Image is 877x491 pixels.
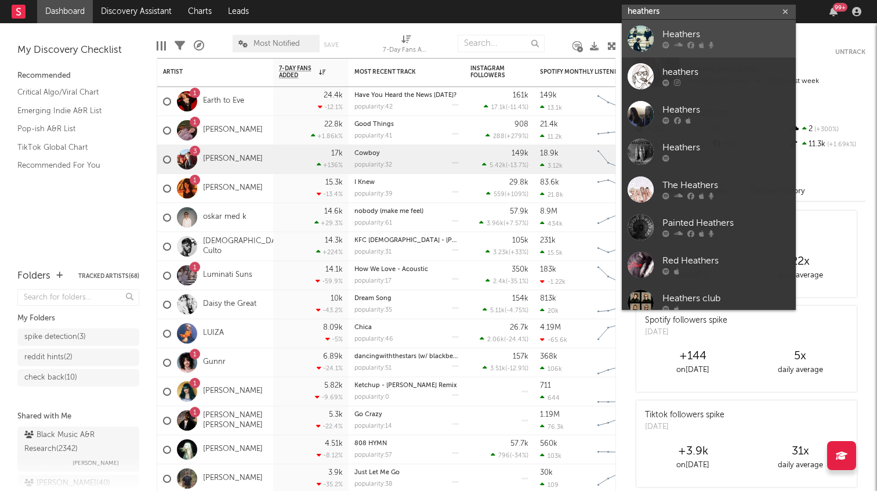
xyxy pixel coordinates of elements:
span: -11.4 % [508,104,527,111]
svg: Chart title [592,232,644,261]
a: Heathers [622,95,796,133]
div: 560k [540,440,557,447]
div: -13.4 % [317,190,343,198]
svg: Chart title [592,87,644,116]
a: Daisy the Great [203,299,256,309]
div: 434k [540,220,563,228]
div: daily average [746,458,854,472]
div: ( ) [482,161,528,169]
a: check back(10) [17,369,139,387]
div: 5.3k [329,411,343,418]
a: Go Crazy [354,411,382,418]
div: popularity: 61 [354,220,392,226]
span: +300 % [813,127,839,133]
div: -24.1 % [317,364,343,372]
input: Search for artists [622,5,796,19]
div: popularity: 0 [354,394,389,400]
a: [PERSON_NAME] [203,125,263,135]
div: [DATE] [645,327,727,338]
div: 15.3k [325,179,343,186]
div: +3.9k [639,445,746,458]
div: 8.09k [323,324,343,331]
div: 105k [512,237,528,244]
div: Cowboy [354,150,459,157]
div: My Discovery Checklist [17,44,139,57]
div: 30k [540,469,553,476]
div: 99 + [833,3,847,12]
input: Search for folders... [17,289,139,306]
a: Chica [354,324,372,331]
input: Search... [458,35,545,52]
a: Good Things [354,121,394,128]
span: 5.11k [490,308,505,314]
div: Edit Columns [157,29,166,63]
div: ( ) [485,132,528,140]
div: Spotify followers spike [645,315,727,327]
a: Heathers [622,133,796,171]
div: -59.9 % [316,277,343,285]
div: 3.9k [328,469,343,476]
a: reddit hints(2) [17,349,139,366]
a: heathers [622,57,796,95]
span: +109 % [506,192,527,198]
div: Go Crazy [354,411,459,418]
div: 3.12k [540,162,563,169]
div: 83.6k [540,179,559,186]
a: TikTok Global Chart [17,141,128,154]
a: [PERSON_NAME] [PERSON_NAME] [203,411,267,431]
div: 8.9M [540,208,557,215]
span: 3.23k [493,250,509,256]
span: -24.4 % [506,337,527,343]
div: -22.4 % [316,423,343,430]
button: Untrack [835,46,865,58]
div: 76.3k [540,423,564,431]
div: popularity: 57 [354,452,392,458]
div: -12.1 % [318,103,343,111]
div: dancingwiththestars (w/ blackbear) [354,353,459,360]
div: check back ( 10 ) [24,371,77,385]
div: 7-Day Fans Added (7-Day Fans Added) [383,44,429,57]
div: ( ) [485,248,528,256]
div: popularity: 31 [354,249,392,255]
div: 808 HYMN [354,441,459,447]
div: 350k [512,266,528,273]
div: Good Things [354,121,459,128]
span: 288 [493,133,505,140]
div: Shared with Me [17,410,139,424]
div: ( ) [483,306,528,314]
span: 17.1k [491,104,506,111]
a: 808 HYMN [354,441,387,447]
div: 711 [540,382,551,389]
div: 24.4k [324,92,343,99]
div: -65.6k [540,336,567,344]
span: -12.9 % [507,366,527,372]
svg: Chart title [592,319,644,348]
div: Painted Heathers [662,216,790,230]
div: ( ) [484,103,528,111]
div: 11.2k [540,133,562,140]
span: 559 [494,192,505,198]
a: [PERSON_NAME] [203,474,263,483]
button: Save [324,42,339,48]
div: 908 [514,121,528,128]
div: 18.9k [540,150,559,157]
span: +33 % [510,250,527,256]
div: Chica [354,324,459,331]
div: ( ) [479,219,528,227]
div: 106k [540,365,562,373]
div: popularity: 39 [354,191,393,197]
div: 26.7k [510,324,528,331]
div: Instagram Followers [470,65,511,79]
div: popularity: 14 [354,423,392,429]
span: 796 [498,453,510,459]
div: 14.3k [325,237,343,244]
div: daily average [746,363,854,377]
div: +224 % [316,248,343,256]
div: 14.6k [324,208,343,215]
button: Tracked Artists(68) [78,273,139,279]
div: 4.19M [540,324,561,331]
div: 22 x [746,255,854,269]
svg: Chart title [592,261,644,290]
div: The Heathers [662,179,790,193]
div: Spotify Monthly Listeners [540,68,627,75]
